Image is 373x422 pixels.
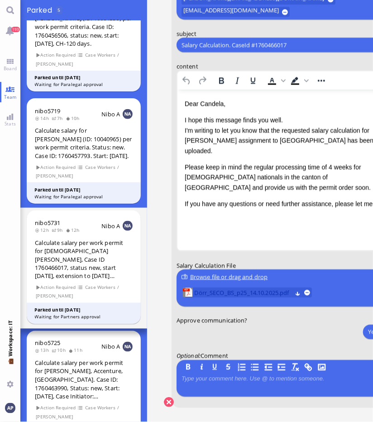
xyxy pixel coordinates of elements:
span: Board [1,65,19,72]
span: Case Workers [85,404,116,412]
span: 7h [52,115,66,121]
span: Parked [27,5,55,15]
a: nibo5731 [35,219,60,227]
div: Waiting for Partners approval [35,314,133,321]
button: S [223,363,233,373]
div: Calculate salary for [PERSON_NAME] (ID: 10064536) per work permit criteria. Case ID: 1760456506, ... [35,6,133,48]
span: Stats [2,120,18,127]
button: Redo [195,74,210,87]
div: Parked until [DATE] [35,74,133,81]
span: [EMAIL_ADDRESS][DOMAIN_NAME] [183,7,279,17]
img: You [5,403,15,413]
span: Optional [177,352,199,360]
span: 11h [68,347,85,354]
img: Dörr_SECO_BS_p25_14.10.2025.pdf [183,288,193,298]
button: Reveal or hide additional toolbar items [314,74,329,87]
span: Action Required [36,284,77,292]
span: / [117,51,120,59]
span: / [117,404,120,412]
span: 10h [52,347,68,354]
a: nibo5725 [35,339,60,347]
span: / [117,163,120,171]
span: Salary Calculation File [177,262,236,270]
button: [EMAIL_ADDRESS][DOMAIN_NAME] [182,7,290,17]
span: Case Workers [85,163,116,171]
span: Case Workers [85,284,116,292]
span: [PERSON_NAME] [36,60,73,68]
span: / [117,284,120,292]
span: Nibo A [101,222,120,230]
img: NA [123,342,133,352]
button: Download Dörr_SECO_BS_p25_14.10.2025.pdf [295,290,301,296]
span: Action Required [36,51,77,59]
span: Nibo A [101,343,120,351]
span: 💼 Workspace: IT [7,357,14,377]
button: remove [304,290,310,296]
img: NA [123,109,133,119]
span: subject [177,29,196,38]
div: Waiting for Paralegal approval [35,193,133,200]
span: Case Workers [85,51,116,59]
button: B [183,363,193,373]
button: Bold [214,74,229,87]
div: Background color Black [287,74,310,87]
button: Undo [179,74,194,87]
span: Action Required [36,163,77,171]
button: U [210,363,220,373]
button: Italic [230,74,245,87]
button: Cancel [164,397,174,407]
span: [PERSON_NAME] [36,413,73,421]
span: content [177,62,198,70]
div: Calculate salary per work permit for [PERSON_NAME], Accenture, [GEOGRAPHIC_DATA]. Case ID: 176046... [35,359,133,401]
div: Parked until [DATE] [35,187,133,193]
lob-view: Dörr_SECO_BS_p25_14.10.2025.pdf [183,288,312,298]
span: 14h [35,115,52,121]
span: 10h [66,115,82,121]
span: Approve communication? [177,316,248,325]
a: View Dörr_SECO_BS_p25_14.10.2025.pdf [195,288,292,298]
img: NA [123,221,133,231]
div: Text color Black [264,74,287,87]
span: Team [2,94,19,100]
span: 13h [35,347,52,354]
div: Calculate salary per work permit for [DEMOGRAPHIC_DATA][PERSON_NAME], Case ID 1760466017, status ... [35,239,133,281]
span: 9h [52,227,66,233]
span: Nibo A [101,110,120,118]
span: 193 [11,27,20,32]
span: 5 [57,7,60,13]
span: 12h [35,227,52,233]
button: Underline [245,74,261,87]
span: Dörr_SECO_BS_p25_14.10.2025.pdf [195,288,292,298]
div: Waiting for Paralegal approval [35,81,133,88]
em: : [177,352,201,360]
a: nibo5719 [35,107,60,115]
div: Parked until [DATE] [35,307,133,314]
span: Action Required [36,404,77,412]
span: [PERSON_NAME] [36,172,73,180]
div: Calculate salary for [PERSON_NAME] (ID: 10040965) per work permit criteria. Status: new. Case ID:... [35,126,133,160]
span: 12h [66,227,82,233]
button: I [196,363,206,373]
span: Comment [201,352,228,360]
span: [PERSON_NAME] [36,293,73,300]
